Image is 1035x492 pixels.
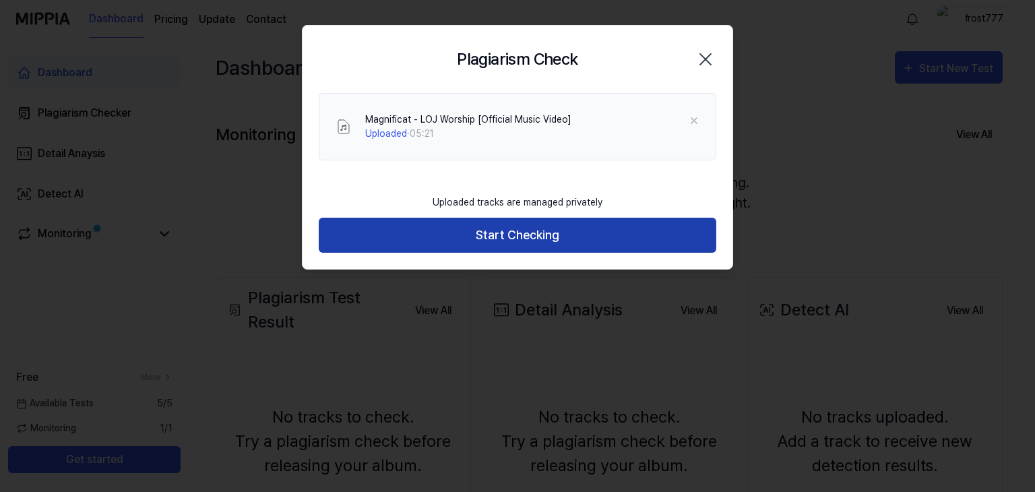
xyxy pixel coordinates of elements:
span: Uploaded [365,128,407,139]
button: Start Checking [319,218,716,253]
div: · 05:21 [365,127,571,141]
img: File Select [336,119,352,135]
h2: Plagiarism Check [457,47,577,71]
div: Uploaded tracks are managed privately [425,187,610,218]
div: Magnificat - LOJ Worship [Official Music Video] [365,113,571,127]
